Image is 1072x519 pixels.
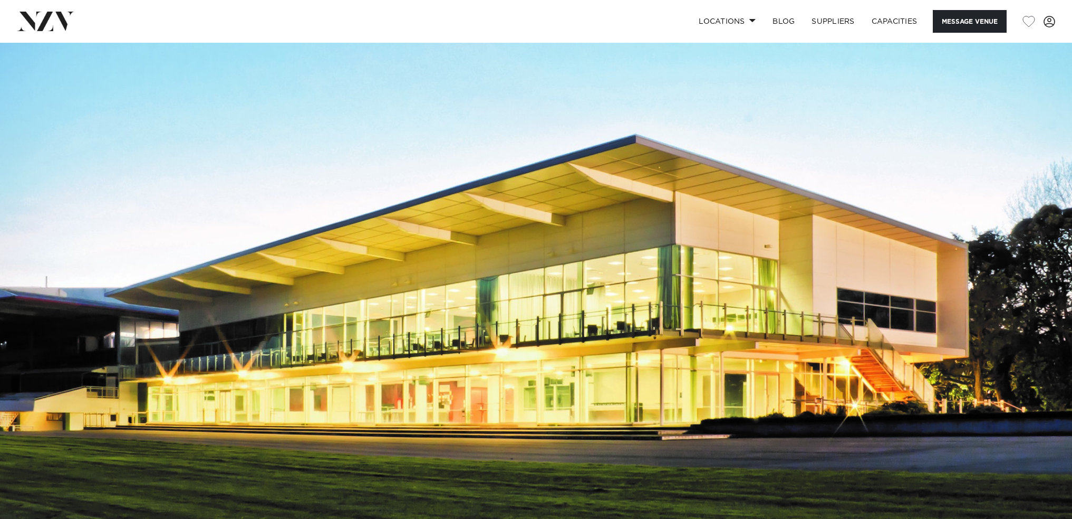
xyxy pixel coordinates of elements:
button: Message Venue [933,10,1007,33]
a: Locations [690,10,764,33]
a: BLOG [764,10,803,33]
a: Capacities [863,10,926,33]
img: nzv-logo.png [17,12,74,31]
a: SUPPLIERS [803,10,863,33]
